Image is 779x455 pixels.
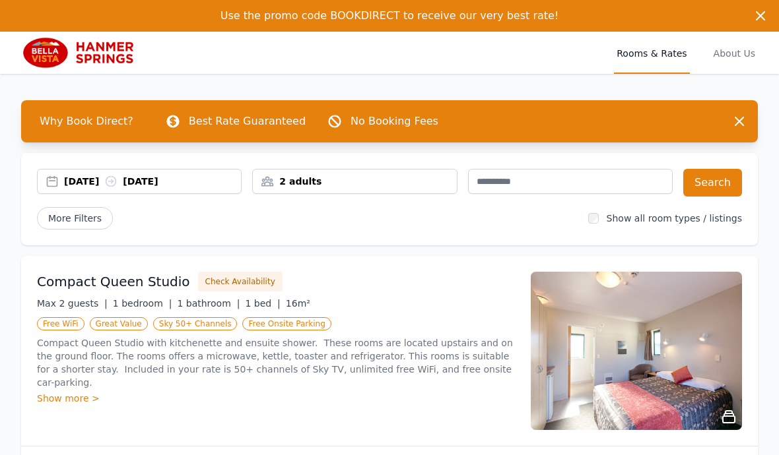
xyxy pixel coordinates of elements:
[37,392,515,405] div: Show more >
[37,207,113,229] span: More Filters
[64,175,241,188] div: [DATE] [DATE]
[351,113,438,129] p: No Booking Fees
[245,298,280,309] span: 1 bed |
[607,213,742,224] label: Show all room types / listings
[37,317,85,330] span: Free WiFi
[614,32,689,74] a: Rooms & Rates
[21,37,148,69] img: Bella Vista Hanmer Springs
[37,336,515,389] p: Compact Queen Studio with kitchenette and ensuite shower. These rooms are located upstairs and on...
[198,272,283,291] button: Check Availability
[286,298,310,309] span: 16m²
[711,32,758,74] a: About Us
[37,272,190,291] h3: Compact Queen Studio
[29,108,144,135] span: Why Book Direct?
[242,317,331,330] span: Free Onsite Parking
[220,9,559,22] span: Use the promo code BOOKDIRECT to receive our very best rate!
[253,175,456,188] div: 2 adults
[683,169,742,197] button: Search
[153,317,238,330] span: Sky 50+ Channels
[37,298,108,309] span: Max 2 guests |
[189,113,306,129] p: Best Rate Guaranteed
[177,298,240,309] span: 1 bathroom |
[90,317,148,330] span: Great Value
[113,298,172,309] span: 1 bedroom |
